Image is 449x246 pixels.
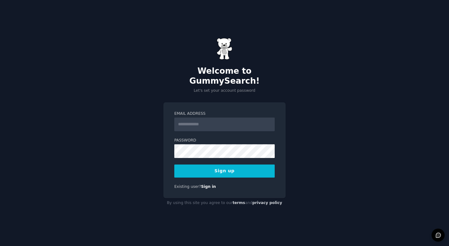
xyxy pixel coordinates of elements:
[163,198,286,208] div: By using this site you agree to our and
[174,138,275,143] label: Password
[233,201,245,205] a: terms
[252,201,282,205] a: privacy policy
[163,88,286,94] p: Let's set your account password
[174,184,201,189] span: Existing user?
[174,111,275,117] label: Email Address
[174,165,275,178] button: Sign up
[217,38,232,60] img: Gummy Bear
[163,66,286,86] h2: Welcome to GummySearch!
[201,184,216,189] a: Sign in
